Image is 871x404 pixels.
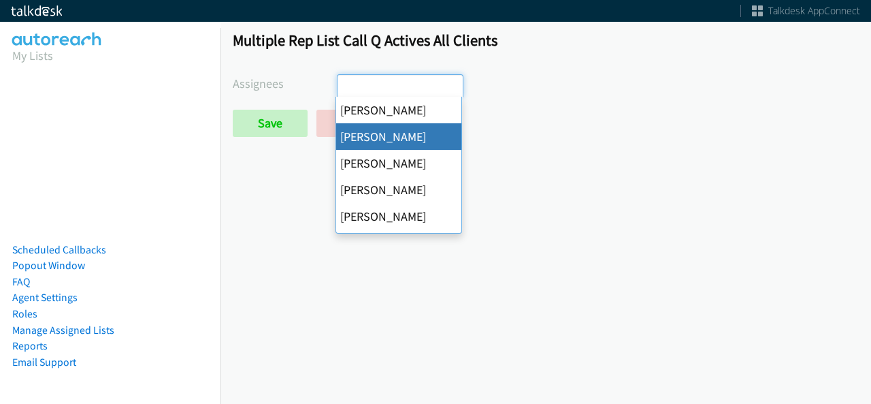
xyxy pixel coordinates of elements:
a: Agent Settings [12,291,78,304]
a: Talkdesk AppConnect [752,4,860,18]
li: [PERSON_NAME] [336,150,461,176]
li: [PERSON_NAME] [336,176,461,203]
li: [PERSON_NAME] [336,97,461,123]
a: Reports [12,339,48,352]
a: FAQ [12,275,30,288]
a: Back [316,110,392,137]
label: Assignees [233,74,337,93]
a: Email Support [12,356,76,369]
h1: Multiple Rep List Call Q Actives All Clients [233,31,859,50]
a: Roles [12,307,37,320]
li: [PERSON_NAME] [336,203,461,230]
a: Manage Assigned Lists [12,324,114,337]
a: Popout Window [12,259,85,272]
a: Scheduled Callbacks [12,243,106,256]
li: [PERSON_NAME] [336,230,461,256]
input: Save [233,110,308,137]
li: [PERSON_NAME] [336,123,461,150]
a: My Lists [12,48,53,63]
